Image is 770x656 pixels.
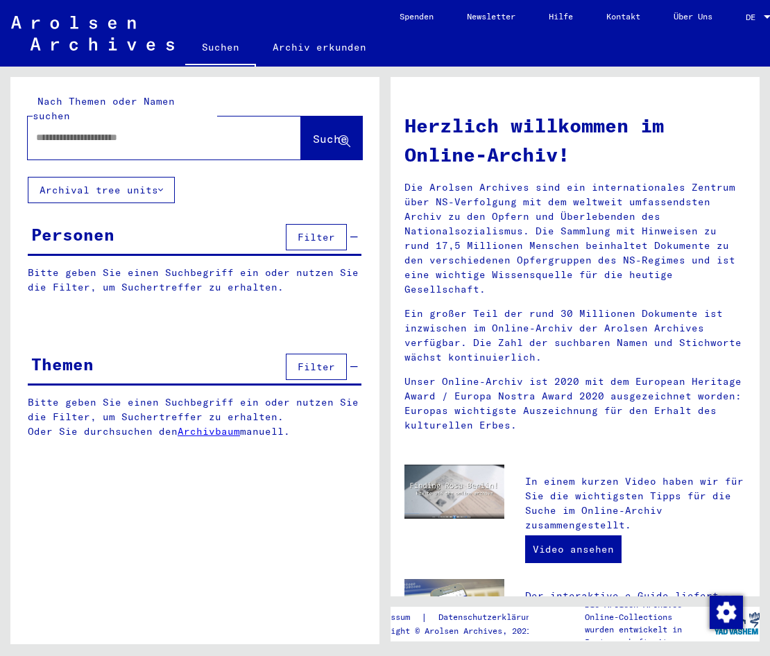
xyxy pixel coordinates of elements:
p: Die Arolsen Archives Online-Collections [585,598,714,623]
span: Filter [298,231,335,243]
button: Suche [301,116,362,159]
p: Die Arolsen Archives sind ein internationales Zentrum über NS-Verfolgung mit dem weltweit umfasse... [404,180,746,297]
button: Filter [286,224,347,250]
span: Filter [298,361,335,373]
img: eguide.jpg [404,579,504,646]
img: Zustimmung ändern [710,596,743,629]
a: Archiv erkunden [256,31,383,64]
a: Datenschutzerklärung [427,610,552,625]
div: Themen [31,352,94,377]
p: In einem kurzen Video haben wir für Sie die wichtigsten Tipps für die Suche im Online-Archiv zusa... [525,474,746,533]
a: Suchen [185,31,256,67]
a: Impressum [366,610,421,625]
a: Archivbaum [178,425,240,438]
button: Archival tree units [28,177,175,203]
p: Bitte geben Sie einen Suchbegriff ein oder nutzen Sie die Filter, um Suchertreffer zu erhalten. O... [28,395,362,439]
button: Filter [286,354,347,380]
h1: Herzlich willkommen im Online-Archiv! [404,111,746,169]
div: Personen [31,222,114,247]
div: | [366,610,552,625]
a: Video ansehen [525,535,622,563]
p: wurden entwickelt in Partnerschaft mit [585,623,714,648]
div: Zustimmung ändern [709,595,742,628]
img: video.jpg [404,465,504,519]
span: DE [746,12,761,22]
p: Bitte geben Sie einen Suchbegriff ein oder nutzen Sie die Filter, um Suchertreffer zu erhalten. [28,266,361,295]
img: Arolsen_neg.svg [11,16,174,51]
p: Unser Online-Archiv ist 2020 mit dem European Heritage Award / Europa Nostra Award 2020 ausgezeic... [404,374,746,433]
span: Suche [313,132,348,146]
p: Ein großer Teil der rund 30 Millionen Dokumente ist inzwischen im Online-Archiv der Arolsen Archi... [404,307,746,365]
p: Copyright © Arolsen Archives, 2021 [366,625,552,637]
mat-label: Nach Themen oder Namen suchen [33,95,175,122]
